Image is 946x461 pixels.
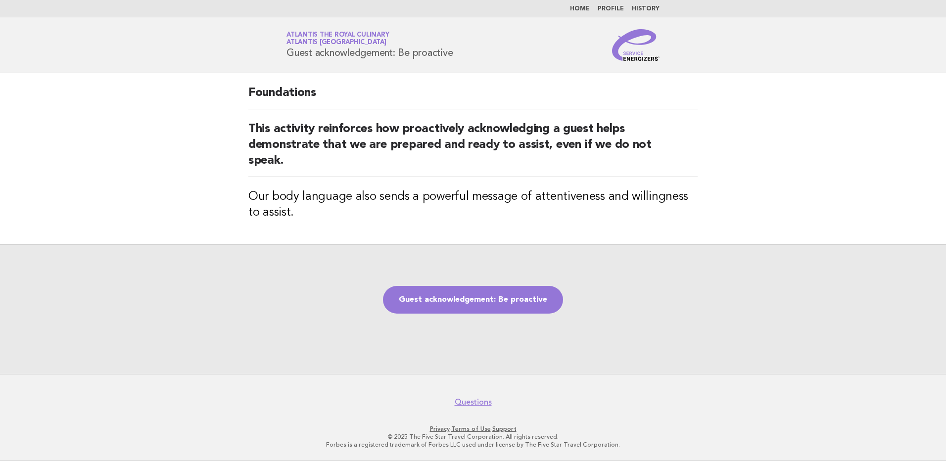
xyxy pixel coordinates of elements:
[430,425,450,432] a: Privacy
[170,425,776,433] p: · ·
[383,286,563,314] a: Guest acknowledgement: Be proactive
[632,6,660,12] a: History
[492,425,517,432] a: Support
[170,433,776,441] p: © 2025 The Five Star Travel Corporation. All rights reserved.
[570,6,590,12] a: Home
[248,121,698,177] h2: This activity reinforces how proactively acknowledging a guest helps demonstrate that we are prep...
[248,189,698,221] h3: Our body language also sends a powerful message of attentiveness and willingness to assist.
[248,85,698,109] h2: Foundations
[598,6,624,12] a: Profile
[455,397,492,407] a: Questions
[612,29,660,61] img: Service Energizers
[170,441,776,449] p: Forbes is a registered trademark of Forbes LLC used under license by The Five Star Travel Corpora...
[286,32,453,58] h1: Guest acknowledgement: Be proactive
[451,425,491,432] a: Terms of Use
[286,40,386,46] span: Atlantis [GEOGRAPHIC_DATA]
[286,32,389,46] a: Atlantis the Royal CulinaryAtlantis [GEOGRAPHIC_DATA]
